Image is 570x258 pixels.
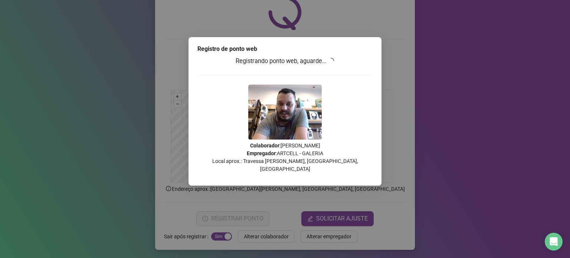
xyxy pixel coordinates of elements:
[250,143,279,148] strong: Colaborador
[545,233,563,251] div: Open Intercom Messenger
[197,142,373,173] p: : [PERSON_NAME] : ARTCELL - GALERIA Local aprox.: Travessa [PERSON_NAME], [GEOGRAPHIC_DATA], [GEO...
[197,56,373,66] h3: Registrando ponto web, aguarde...
[248,85,322,140] img: 9k=
[197,45,373,53] div: Registro de ponto web
[328,58,335,64] span: loading
[247,150,276,156] strong: Empregador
